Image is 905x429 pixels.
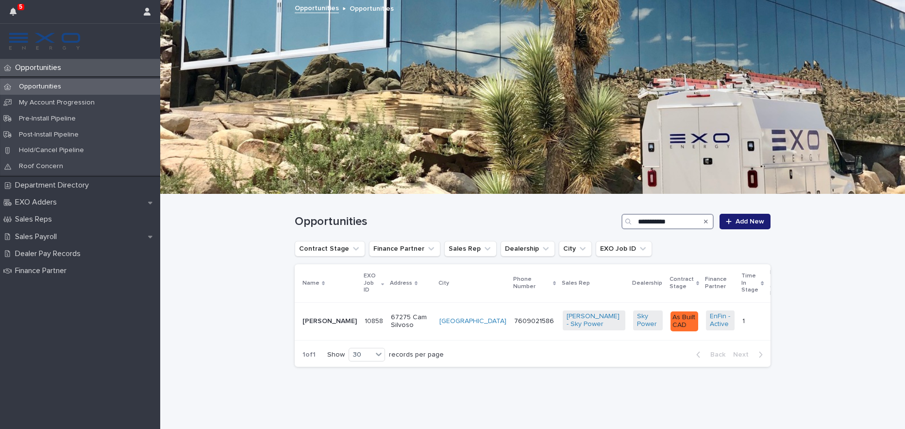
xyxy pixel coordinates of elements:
button: EXO Job ID [596,241,652,257]
p: City [438,278,449,289]
div: 5 [10,6,22,23]
p: Last Touched (All Fields) [770,267,794,299]
p: Post-Install Pipeline [11,131,86,139]
p: Roof Concern [11,162,71,171]
p: 1 [742,315,747,326]
p: Phone Number [513,274,551,292]
p: Pre-Install Pipeline [11,115,84,123]
button: Next [729,350,771,359]
p: Department Directory [11,181,97,190]
p: My Account Progression [11,99,102,107]
div: 30 [349,350,372,360]
p: Address [390,278,412,289]
p: Name [302,278,319,289]
p: 67275 Cam Silvoso [391,313,432,330]
p: Sales Rep [562,278,590,289]
button: Back [688,350,729,359]
p: 1 of 1 [295,343,323,367]
p: Finance Partner [11,266,74,275]
a: EnFin - Active [710,312,731,329]
p: Sales Reps [11,215,60,224]
p: Sales Payroll [11,232,65,241]
span: Next [733,351,754,358]
p: Hold/Cancel Pipeline [11,146,92,154]
p: Finance Partner [705,274,736,292]
a: Add New [720,214,771,229]
a: Opportunities [295,2,339,13]
p: Contract Stage [670,274,694,292]
h1: Opportunities [295,215,618,229]
img: FKS5r6ZBThi8E5hshIGi [8,32,82,51]
div: As Built CAD [670,311,698,332]
a: [GEOGRAPHIC_DATA] [439,317,506,326]
p: 5 [19,3,22,10]
p: Opportunities [11,63,69,72]
button: Dealership [501,241,555,257]
a: [PERSON_NAME] - Sky Power [567,312,621,329]
p: records per page [389,351,444,359]
p: Time In Stage [741,271,758,295]
p: 10858 [365,315,385,326]
p: Dealership [632,278,662,289]
p: Opportunities [11,83,69,91]
p: Opportunities [350,2,394,13]
button: City [559,241,592,257]
span: Add New [736,218,764,225]
button: Sales Rep [444,241,497,257]
a: Sky Power [637,312,659,329]
p: Show [327,351,345,359]
button: Contract Stage [295,241,365,257]
tr: [PERSON_NAME]1085810858 67275 Cam Silvoso[GEOGRAPHIC_DATA] 7609021586[PERSON_NAME] - Sky Power Sk... [295,302,815,341]
button: Finance Partner [369,241,440,257]
p: [PERSON_NAME] [302,317,357,326]
p: EXO Adders [11,198,65,207]
p: Dealer Pay Records [11,249,88,258]
a: 7609021586 [514,318,554,325]
span: Back [704,351,725,358]
p: EXO Job ID [364,271,379,295]
input: Search [621,214,714,229]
